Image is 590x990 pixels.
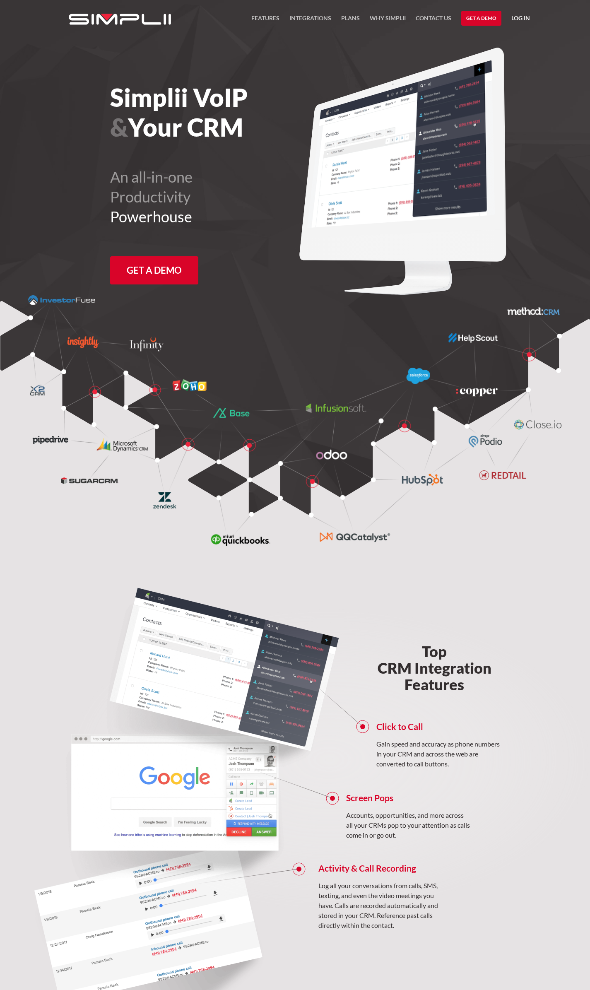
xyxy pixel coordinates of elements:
h1: Simplii VoIP Your CRM [110,82,341,142]
a: FEATURES [251,13,279,28]
span: Powerhouse [110,207,192,226]
a: Integrations [289,13,331,28]
a: Get a Demo [110,256,198,284]
a: Activity & Call RecordingLog all your conversations from calls, SMS, texting, and even the video ... [318,859,443,937]
p: Accounts, opportunities, and more across all your CRMs pop to your attention as calls come in or ... [346,810,470,840]
span: & [110,112,128,142]
a: Click to CallGain speed and accuracy as phone numbers in your CRM and across the web are converte... [376,718,501,776]
a: Why Simplii [370,13,406,28]
a: Screen PopsAccounts, opportunities, and more across all your CRMs pop to your attention as calls ... [346,789,470,847]
a: Plans [341,13,360,28]
a: Log in [511,13,530,26]
img: Simplii [69,14,171,25]
img: Numerous CRM brand names connected to each other through Simplii [28,295,562,546]
h4: Activity & Call Recording [318,863,443,873]
a: Get a Demo [461,11,501,26]
h2: An all-in-one Productivity [110,167,341,226]
a: Contact US [416,13,451,28]
p: Log all your conversations from calls, SMS, texting, and even the video meetings you have. Calls ... [318,881,443,930]
h4: Screen Pops [346,793,470,803]
h2: Top CRM Integration Features [339,643,530,693]
h4: Click to Call [376,722,501,732]
p: Gain speed and accuracy as phone numbers in your CRM and across the web are converted to call but... [376,739,501,769]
